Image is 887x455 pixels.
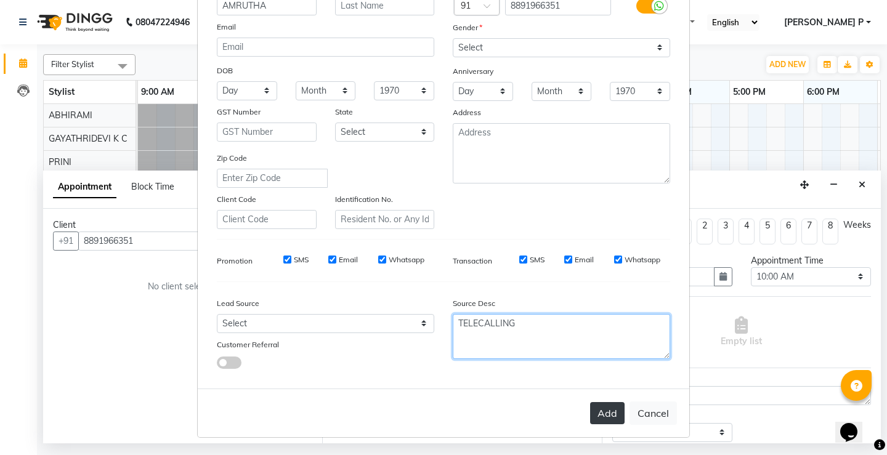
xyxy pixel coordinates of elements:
label: GST Number [217,107,261,118]
label: Identification No. [335,194,393,205]
label: Gender [453,22,482,33]
input: Resident No. or Any Id [335,210,435,229]
label: Email [217,22,236,33]
input: GST Number [217,123,317,142]
label: Address [453,107,481,118]
label: Lead Source [217,298,259,309]
input: Client Code [217,210,317,229]
label: DOB [217,65,233,76]
label: State [335,107,353,118]
input: Enter Zip Code [217,169,328,188]
label: Transaction [453,256,492,267]
label: Promotion [217,256,253,267]
label: Whatsapp [625,254,660,265]
label: Email [575,254,594,265]
label: Whatsapp [389,254,424,265]
label: Zip Code [217,153,247,164]
label: SMS [294,254,309,265]
label: Source Desc [453,298,495,309]
label: Email [339,254,358,265]
button: Cancel [630,401,677,425]
label: Anniversary [453,66,493,77]
label: Customer Referral [217,339,279,350]
input: Email [217,38,434,57]
button: Add [590,402,625,424]
label: Client Code [217,194,256,205]
label: SMS [530,254,545,265]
